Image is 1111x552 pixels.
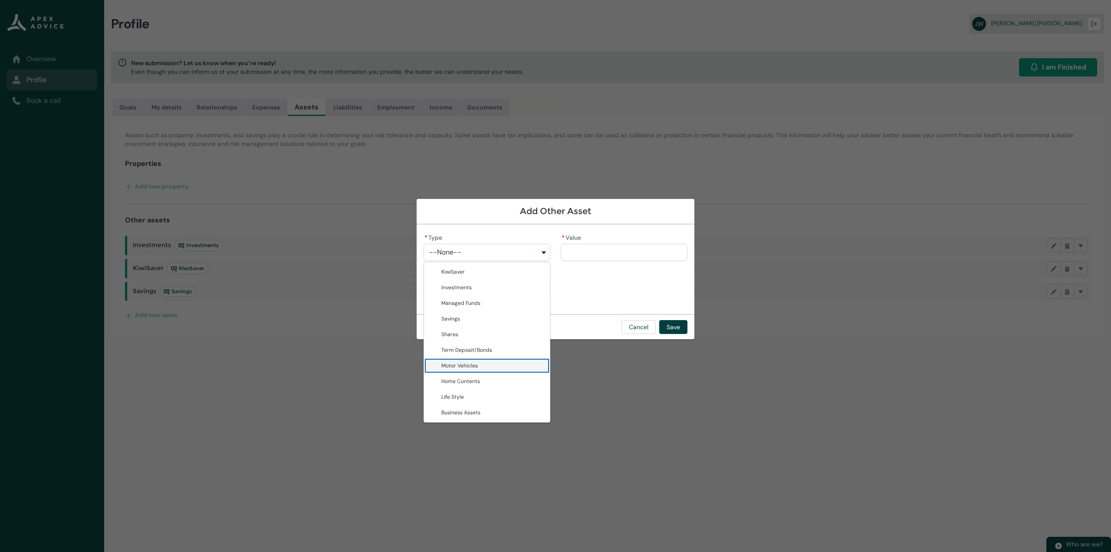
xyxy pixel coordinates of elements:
[562,234,565,241] abbr: required
[441,268,465,275] span: KiwiSaver
[424,262,550,423] div: Type
[659,320,687,334] button: Save
[621,320,656,334] button: Cancel
[424,206,687,217] h1: Add Other Asset
[424,231,446,242] label: Type
[424,244,550,261] button: Type
[441,300,480,307] span: Managed Funds
[561,231,585,242] label: Value
[429,248,461,256] span: --None--
[424,234,427,241] abbr: required
[441,284,472,291] span: Investments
